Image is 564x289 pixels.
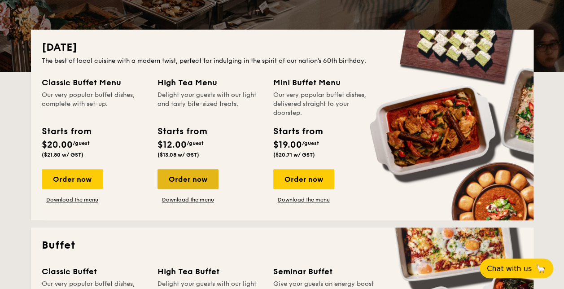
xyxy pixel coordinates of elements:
div: High Tea Menu [157,76,262,89]
button: Chat with us🦙 [480,258,553,278]
span: /guest [302,140,319,146]
a: Download the menu [42,196,103,203]
div: Order now [273,169,334,189]
span: ($13.08 w/ GST) [157,152,199,158]
span: /guest [187,140,204,146]
div: Classic Buffet Menu [42,76,147,89]
span: $20.00 [42,140,73,150]
span: /guest [73,140,90,146]
h2: Buffet [42,238,523,253]
a: Download the menu [273,196,334,203]
div: Our very popular buffet dishes, complete with set-up. [42,91,147,118]
div: Order now [42,169,103,189]
a: Download the menu [157,196,219,203]
div: Starts from [273,125,322,138]
div: Order now [157,169,219,189]
span: Chat with us [487,264,532,273]
span: $12.00 [157,140,187,150]
div: The best of local cuisine with a modern twist, perfect for indulging in the spirit of our nation’... [42,57,523,66]
span: $19.00 [273,140,302,150]
div: Starts from [157,125,206,138]
span: ($20.71 w/ GST) [273,152,315,158]
div: Seminar Buffet [273,265,378,278]
div: Classic Buffet [42,265,147,278]
div: High Tea Buffet [157,265,262,278]
div: Mini Buffet Menu [273,76,378,89]
span: 🦙 [535,263,546,274]
div: Delight your guests with our light and tasty bite-sized treats. [157,91,262,118]
div: Starts from [42,125,91,138]
h2: [DATE] [42,40,523,55]
span: ($21.80 w/ GST) [42,152,83,158]
div: Our very popular buffet dishes, delivered straight to your doorstep. [273,91,378,118]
